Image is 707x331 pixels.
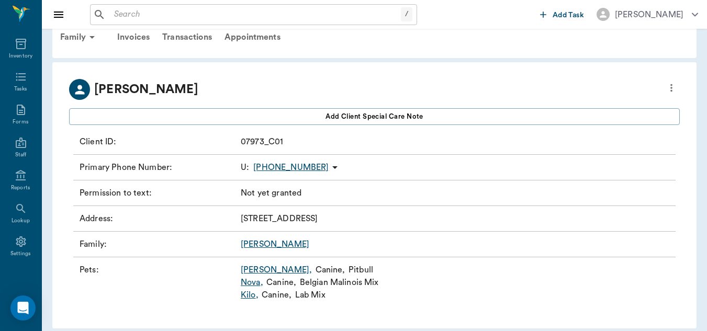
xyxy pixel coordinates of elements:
[241,212,318,225] p: [STREET_ADDRESS]
[536,5,588,24] button: Add Task
[15,151,26,159] div: Staff
[615,8,683,21] div: [PERSON_NAME]
[241,187,301,199] p: Not yet granted
[110,7,401,22] input: Search
[588,5,706,24] button: [PERSON_NAME]
[300,276,379,289] p: Belgian Malinois Mix
[156,25,218,50] a: Transactions
[241,289,259,301] a: Kilo,
[80,135,237,148] p: Client ID :
[326,111,423,122] span: Add client Special Care Note
[218,25,287,50] a: Appointments
[80,187,237,199] p: Permission to text :
[80,238,237,250] p: Family :
[241,161,249,174] span: U :
[11,184,30,192] div: Reports
[295,289,326,301] p: Lab Mix
[94,80,198,99] p: [PERSON_NAME]
[262,289,291,301] p: Canine ,
[241,276,263,289] a: Nova,
[9,52,32,60] div: Inventory
[316,264,345,276] p: Canine ,
[111,25,156,50] a: Invoices
[241,264,312,276] a: [PERSON_NAME],
[266,276,296,289] p: Canine ,
[241,135,283,148] p: 07973_C01
[80,212,237,225] p: Address :
[80,161,237,174] p: Primary Phone Number :
[401,7,412,21] div: /
[663,79,680,97] button: more
[69,108,680,125] button: Add client Special Care Note
[14,85,27,93] div: Tasks
[12,217,30,225] div: Lookup
[10,250,31,258] div: Settings
[253,161,329,174] p: [PHONE_NUMBER]
[80,264,237,301] p: Pets :
[48,4,69,25] button: Close drawer
[10,295,36,321] div: Open Intercom Messenger
[241,240,309,248] a: [PERSON_NAME]
[13,118,28,126] div: Forms
[54,25,105,50] div: Family
[349,264,373,276] p: Pitbull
